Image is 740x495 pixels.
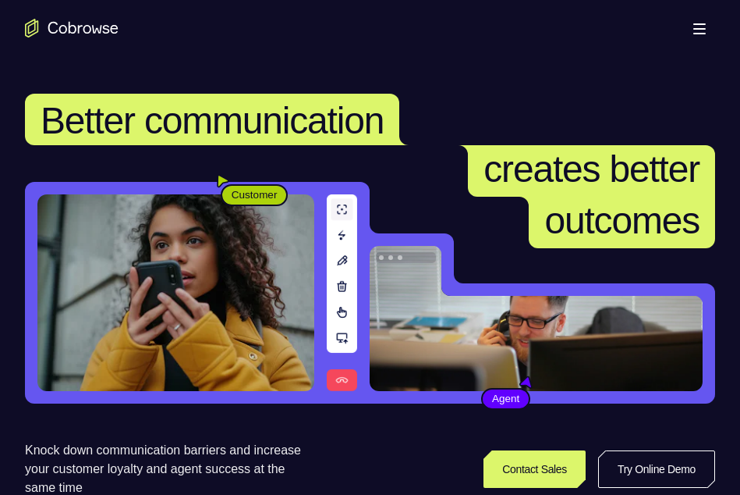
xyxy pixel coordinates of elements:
a: Contact Sales [483,450,586,488]
img: A customer support agent talking on the phone [370,246,703,391]
img: A series of tools used in co-browsing sessions [327,194,357,391]
span: outcomes [544,200,699,241]
span: Better communication [41,100,384,141]
a: Go to the home page [25,19,119,37]
span: creates better [483,148,699,190]
img: A customer holding their phone [37,194,314,391]
a: Try Online Demo [598,450,715,488]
